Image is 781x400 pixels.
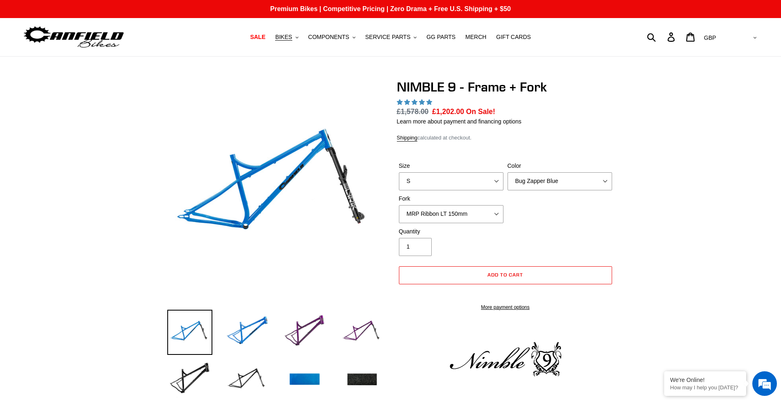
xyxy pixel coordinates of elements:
h1: NIMBLE 9 - Frame + Fork [397,79,614,95]
img: Canfield Bikes [23,24,125,50]
span: GG PARTS [426,34,455,41]
button: Add to cart [399,266,612,284]
span: On Sale! [466,106,495,117]
img: Load image into Gallery viewer, NIMBLE 9 - Frame + Fork [225,310,270,355]
span: 4.89 stars [397,99,434,105]
a: Shipping [397,135,418,142]
input: Search [651,28,672,46]
label: Size [399,162,503,170]
a: Learn more about payment and financing options [397,118,521,125]
a: GG PARTS [422,32,460,43]
span: SERVICE PARTS [365,34,410,41]
a: SALE [246,32,269,43]
a: GIFT CARDS [492,32,535,43]
img: Load image into Gallery viewer, NIMBLE 9 - Frame + Fork [282,310,327,355]
button: SERVICE PARTS [361,32,421,43]
span: MERCH [465,34,486,41]
a: More payment options [399,304,612,311]
label: Quantity [399,227,503,236]
img: Load image into Gallery viewer, NIMBLE 9 - Frame + Fork [167,310,212,355]
span: COMPONENTS [308,34,349,41]
span: £1,202.00 [432,107,464,116]
div: calculated at checkout. [397,134,614,142]
img: Load image into Gallery viewer, NIMBLE 9 - Frame + Fork [339,310,385,355]
button: BIKES [271,32,302,43]
label: Color [508,162,612,170]
a: MERCH [461,32,490,43]
button: COMPONENTS [304,32,360,43]
span: SALE [250,34,265,41]
label: Fork [399,194,503,203]
span: BIKES [275,34,292,41]
span: Add to cart [487,272,523,278]
s: £1,578.00 [397,107,429,116]
p: How may I help you today? [670,384,740,391]
span: GIFT CARDS [496,34,531,41]
div: We're Online! [670,377,740,383]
